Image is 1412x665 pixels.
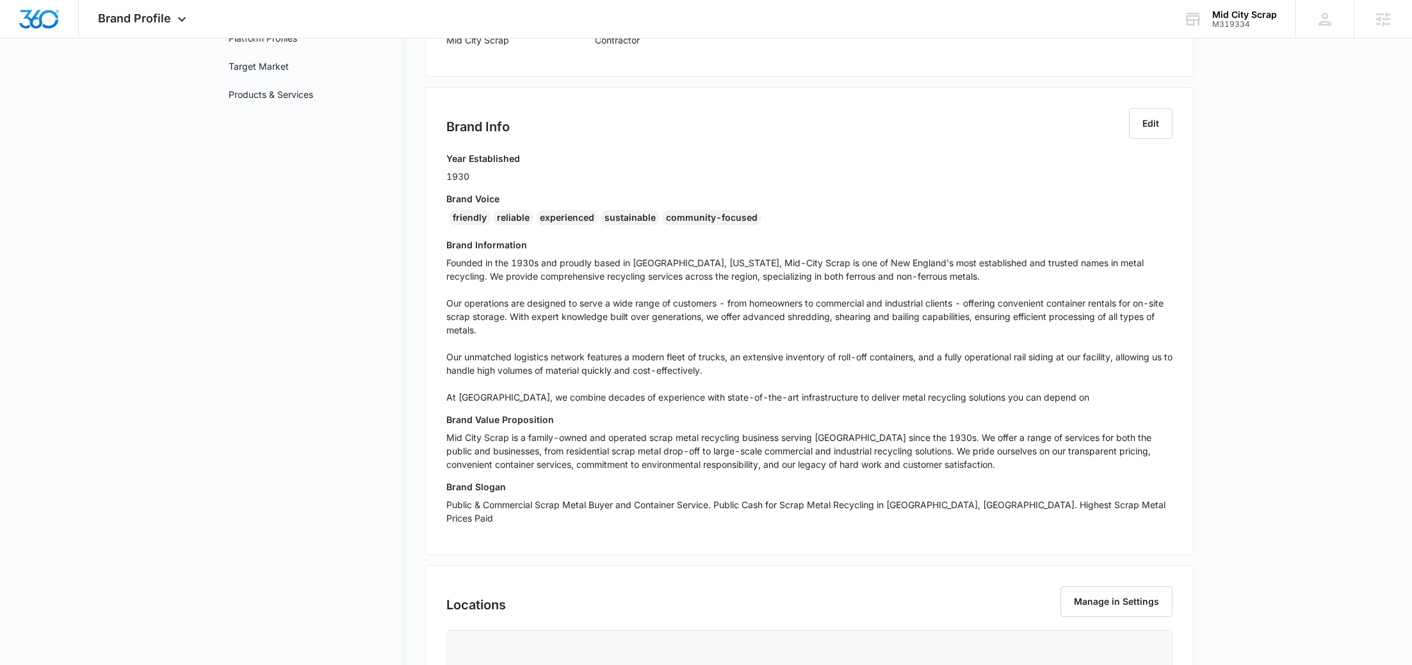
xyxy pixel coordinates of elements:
div: reliable [493,210,533,225]
h3: Brand Information [446,238,1173,252]
div: sustainable [601,210,660,225]
p: Mid City Scrap is a family-owned and operated scrap metal recycling business serving [GEOGRAPHIC_... [446,431,1173,471]
span: Brand Profile [98,12,171,25]
h3: Year Established [446,152,520,165]
a: Platform Profiles [229,31,297,45]
h3: Brand Slogan [446,480,1173,493]
h3: Brand Voice [446,192,1173,205]
p: Public & Commercial Scrap Metal Buyer and Container Service. Public Cash for Scrap Metal Recyclin... [446,498,1173,525]
div: account id [1212,20,1277,29]
div: friendly [449,210,491,225]
div: account name [1212,10,1277,20]
a: Products & Services [229,88,313,101]
p: Mid City Scrap [446,33,515,47]
p: Contractor [595,33,640,47]
div: experienced [536,210,598,225]
div: community-focused [662,210,761,225]
h3: Brand Value Proposition [446,413,1173,426]
button: Edit [1129,108,1173,139]
p: Founded in the 1930s and proudly based in [GEOGRAPHIC_DATA], [US_STATE], Mid-City Scrap is one of... [446,256,1173,404]
button: Manage in Settings [1060,586,1173,617]
h2: Locations [446,595,506,614]
a: Target Market [229,60,289,73]
h2: Brand Info [446,117,510,136]
p: 1930 [446,170,520,183]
